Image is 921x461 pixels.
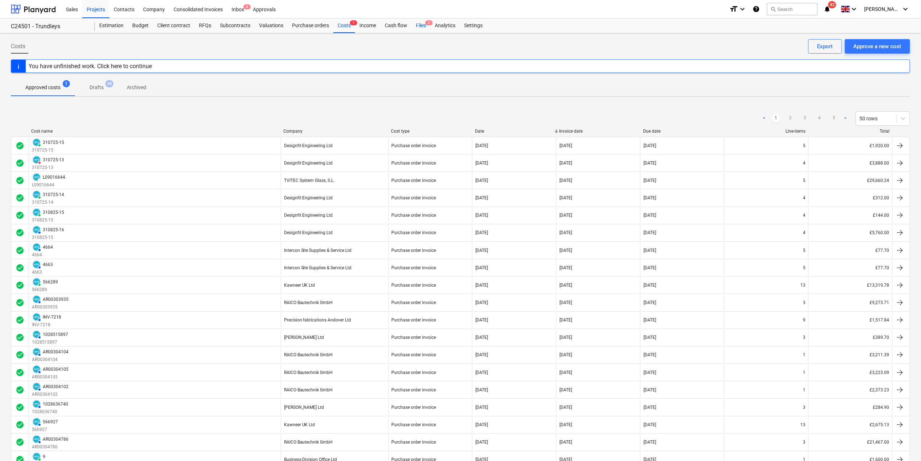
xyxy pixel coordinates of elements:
img: xero.svg [33,261,40,268]
a: Purchase orders [288,18,333,33]
div: [DATE] [643,335,656,340]
div: RAICO Bautechnik GmbH [284,352,333,357]
i: notifications [824,5,831,13]
p: AR00304105 [32,374,68,380]
span: check_circle [16,350,24,359]
span: 48 [105,80,113,87]
div: [DATE] [559,265,572,270]
div: [DATE] [475,387,488,393]
div: Invoice was approved [16,403,24,412]
div: Purchase order invoice [392,248,436,253]
div: 310725-13 [43,157,64,162]
div: [DATE] [643,405,656,410]
div: Valuations [255,18,288,33]
span: check_circle [16,141,24,150]
div: Purchase order invoice [392,213,436,218]
img: xero.svg [33,436,40,443]
div: Designfit Engineering Ltd [284,213,333,218]
div: [DATE] [559,143,572,148]
div: [DATE] [475,370,488,375]
span: check_circle [16,176,24,185]
div: AR00304105 [43,367,68,372]
div: AR00304102 [43,384,68,389]
div: Export [817,42,833,51]
div: 310725-15 [43,140,64,145]
iframe: Chat Widget [885,426,921,461]
div: Invoice has been synced with Xero and its status is currently DELETED [32,155,41,165]
div: £5,760.00 [808,225,892,241]
img: xero.svg [33,348,40,356]
a: Analytics [430,18,460,33]
img: xero.svg [33,278,40,286]
div: Purchase order invoice [392,265,436,270]
div: Invoice was approved [16,246,24,255]
div: Invoice was approved [16,386,24,394]
div: Invoice was approved [16,263,24,272]
div: Cash flow [380,18,412,33]
div: Invoice was approved [16,141,24,150]
p: INV-7218 [32,322,61,328]
img: xero.svg [33,296,40,303]
div: Purchase order invoice [392,283,436,288]
div: Invoice has been synced with Xero and its status is currently AUTHORISED [32,260,41,269]
div: 3 [803,335,805,340]
button: Search [767,3,818,15]
div: Purchase order invoice [392,317,436,323]
p: 1028515897 [32,339,68,345]
div: TVITEC System Glass, S.L. [284,178,335,183]
div: 5 [803,248,805,253]
div: Approve a new cost [854,42,901,51]
div: Invoice has been synced with Xero and its status is currently AUTHORISED [32,225,41,234]
div: Kawneer UK Ltd [284,283,315,288]
div: £1,920.00 [808,138,892,153]
a: Page 2 [786,114,795,123]
div: Files [412,18,430,33]
img: xero.svg [33,139,40,146]
span: check_circle [16,368,24,377]
span: check_circle [16,316,24,324]
div: [DATE] [475,248,488,253]
a: Income [355,18,380,33]
div: Invoice was approved [16,333,24,342]
div: [PERSON_NAME] Ltd [284,335,324,340]
div: 4 [803,195,805,200]
img: xero.svg [33,226,40,233]
div: [DATE] [643,161,656,166]
div: £3,211.39 [808,347,892,363]
div: [DATE] [643,422,656,427]
div: Purchase order invoice [392,143,436,148]
div: You have unfinished work. Click here to continue [29,63,152,70]
img: xero.svg [33,383,40,390]
div: C24501 - Trundleys [11,23,86,30]
div: £312.00 [808,190,892,205]
div: 4664 [43,245,53,250]
div: [DATE] [643,352,656,357]
img: xero.svg [33,244,40,251]
div: RAICO Bautechnik GmbH [284,387,333,393]
div: Invoice was approved [16,194,24,202]
div: [DATE] [559,248,572,253]
img: xero.svg [33,366,40,373]
div: Invoice has been synced with Xero and its status is currently PAID [32,138,41,147]
div: Purchase order invoice [392,422,436,427]
div: Designfit Engineering Ltd [284,143,333,148]
div: Date [475,129,553,134]
div: 4 [803,161,805,166]
div: [DATE] [475,161,488,166]
a: Page 3 [801,114,809,123]
div: 310825-16 [43,227,64,232]
div: RFQs [195,18,216,33]
div: [DATE] [559,387,572,393]
div: Total [812,129,890,134]
div: Client contract [153,18,195,33]
p: 1028636740 [32,409,68,415]
div: 1 [803,352,805,357]
div: Intercon Site Supplies & Service Ltd [284,265,352,270]
a: Costs1 [333,18,355,33]
div: [DATE] [643,265,656,270]
p: Archived [127,84,146,91]
div: [DATE] [643,213,656,218]
span: check_circle [16,228,24,237]
div: Purchase order invoice [392,300,436,305]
